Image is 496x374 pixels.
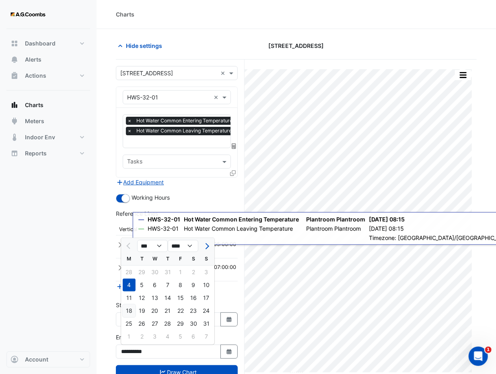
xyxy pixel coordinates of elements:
span: Dashboard [25,39,56,48]
div: 20 [148,304,161,317]
div: 23 [187,304,200,317]
div: Monday, August 11, 2025 [123,291,136,304]
div: 7 [161,279,174,291]
div: Tuesday, August 19, 2025 [136,304,148,317]
div: 7 [200,330,213,343]
app-icon: Charts [10,101,19,109]
div: 16 [187,291,200,304]
div: 13 [148,291,161,304]
div: 26 [136,317,148,330]
label: Start Date [116,301,143,309]
div: Friday, September 5, 2025 [174,330,187,343]
div: Thursday, August 7, 2025 [161,279,174,291]
th: Vertical [116,221,238,235]
div: 15 [174,291,187,304]
button: Close [117,237,125,252]
span: [STREET_ADDRESS] [269,41,324,50]
fa-icon: Select Date [226,316,233,323]
div: Saturday, August 30, 2025 [187,317,200,330]
button: Charts [6,97,90,113]
div: Friday, August 22, 2025 [174,304,187,317]
div: Saturday, August 9, 2025 [187,279,200,291]
div: Wednesday, August 27, 2025 [148,317,161,330]
div: 4 [161,330,174,343]
div: Thursday, August 21, 2025 [161,304,174,317]
div: 18 [123,304,136,317]
div: T [136,252,148,265]
div: Tuesday, August 26, 2025 [136,317,148,330]
div: 1 [123,330,136,343]
app-icon: Dashboard [10,39,19,48]
div: 14 [161,291,174,304]
img: Company Logo [10,6,46,23]
div: 6 [187,330,200,343]
button: Actions [6,68,90,84]
div: Wednesday, August 20, 2025 [148,304,161,317]
span: Hot Water Common Leaving Temperature - Plantroom, Plantroom [134,127,288,135]
span: Clear [214,93,220,101]
label: Reference Lines [116,209,158,218]
span: Actions [25,72,46,80]
div: 30 [187,317,200,330]
div: 27 [148,317,161,330]
div: Tuesday, September 2, 2025 [136,330,148,343]
span: Choose Function [231,143,238,149]
div: S [200,252,213,265]
div: Monday, August 18, 2025 [123,304,136,317]
span: Account [25,355,48,364]
button: Hide settings [116,39,167,53]
div: Sunday, August 17, 2025 [200,291,213,304]
div: Monday, September 1, 2025 [123,330,136,343]
div: 10 [200,279,213,291]
app-icon: Indoor Env [10,133,19,141]
div: 2 [136,330,148,343]
span: Charts [25,101,43,109]
td: Warmup [127,235,184,258]
div: Tuesday, August 12, 2025 [136,291,148,304]
span: Hide settings [126,41,162,50]
span: × [126,117,133,125]
div: 21 [161,304,174,317]
div: 5 [174,330,187,343]
span: Meters [25,117,44,125]
iframe: Intercom live chat [469,347,488,366]
div: W [148,252,161,265]
span: Clear [220,69,227,77]
div: 11 [123,291,136,304]
div: T [161,252,174,265]
fa-icon: Select Date [226,348,233,355]
label: End Date [116,333,140,341]
td: [DATE] 05:00:00 [184,235,238,258]
div: Sunday, August 24, 2025 [200,304,213,317]
select: Select month [137,240,168,252]
select: Select year [168,240,198,252]
div: Wednesday, September 3, 2025 [148,330,161,343]
span: Hot Water Common Entering Temperature - Plantroom, Plantroom [134,117,289,125]
div: Wednesday, August 13, 2025 [148,291,161,304]
div: Charts [116,10,134,19]
div: Tuesday, August 5, 2025 [136,279,148,291]
div: Thursday, September 4, 2025 [161,330,174,343]
button: Alerts [6,52,90,68]
div: F [174,252,187,265]
div: Friday, August 29, 2025 [174,317,187,330]
div: 17 [200,291,213,304]
div: 31 [200,317,213,330]
div: 29 [174,317,187,330]
div: Wednesday, August 6, 2025 [148,279,161,291]
span: Reports [25,149,47,157]
span: × [126,127,133,135]
span: Working Hours [132,194,170,201]
div: Thursday, August 28, 2025 [161,317,174,330]
div: 4 [123,279,136,291]
div: 5 [136,279,148,291]
button: Add Equipment [116,178,165,187]
button: More Options [455,70,471,80]
div: Monday, August 4, 2025 [123,279,136,291]
button: Next month [202,240,211,252]
button: Add Reference Line [116,282,176,291]
div: Thursday, August 14, 2025 [161,291,174,304]
div: 22 [174,304,187,317]
app-icon: Alerts [10,56,19,64]
button: Close [117,260,125,275]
